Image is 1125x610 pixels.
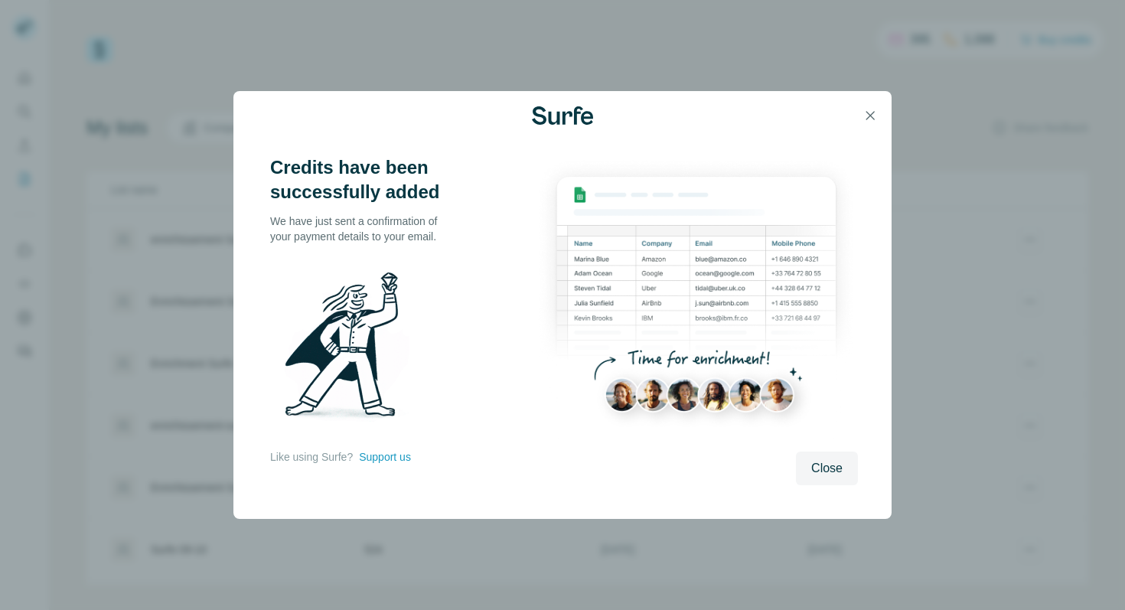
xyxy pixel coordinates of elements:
[270,263,429,434] img: Surfe Illustration - Man holding diamond
[270,449,353,465] p: Like using Surfe?
[359,449,411,465] button: Support us
[270,214,454,244] p: We have just sent a confirmation of your payment details to your email.
[535,155,858,442] img: Enrichment Hub - Sheet Preview
[532,106,593,125] img: Surfe Logo
[270,155,454,204] h3: Credits have been successfully added
[811,459,843,478] span: Close
[796,452,858,485] button: Close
